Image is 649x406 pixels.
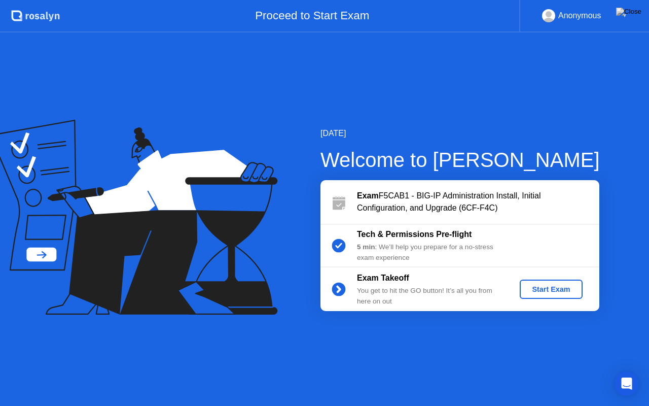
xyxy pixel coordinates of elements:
[615,371,639,396] div: Open Intercom Messenger
[357,286,503,307] div: You get to hit the GO button! It’s all you from here on out
[357,191,379,200] b: Exam
[357,230,472,239] b: Tech & Permissions Pre-flight
[616,8,641,16] img: Close
[357,274,409,282] b: Exam Takeoff
[357,243,375,251] b: 5 min
[558,9,601,22] div: Anonymous
[524,285,578,293] div: Start Exam
[320,145,600,175] div: Welcome to [PERSON_NAME]
[357,242,503,263] div: : We’ll help you prepare for a no-stress exam experience
[520,280,582,299] button: Start Exam
[320,127,600,140] div: [DATE]
[357,190,599,214] div: F5CAB1 - BIG-IP Administration Install, Initial Configuration, and Upgrade (6CF-F4C)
